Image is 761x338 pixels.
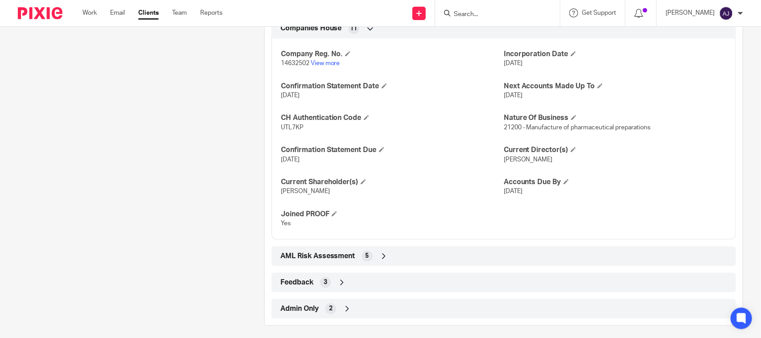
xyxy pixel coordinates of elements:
span: AML Risk Assessment [280,251,355,261]
a: Clients [138,8,159,17]
span: Companies House [280,24,342,33]
h4: Joined PROOF [281,210,504,219]
span: Yes [281,220,291,227]
h4: Current Shareholder(s) [281,177,504,187]
span: 21200 - Manufacture of pharmaceutical preparations [504,124,651,131]
h4: Company Reg. No. [281,49,504,59]
span: Get Support [582,10,616,16]
h4: Incorporation Date [504,49,727,59]
h4: Confirmation Statement Due [281,145,504,155]
a: Email [110,8,125,17]
span: [PERSON_NAME] [281,188,330,194]
h4: Next Accounts Made Up To [504,82,727,91]
span: 3 [324,278,327,287]
h4: Accounts Due By [504,177,727,187]
h4: Current Director(s) [504,145,727,155]
h4: Confirmation Statement Date [281,82,504,91]
span: 11 [350,24,358,33]
span: [PERSON_NAME] [504,157,553,163]
span: [DATE] [281,157,300,163]
a: View more [311,60,340,66]
h4: CH Authentication Code [281,113,504,123]
span: Feedback [280,278,313,287]
span: 14632502 [281,60,309,66]
a: Team [172,8,187,17]
a: Work [82,8,97,17]
p: [PERSON_NAME] [666,8,715,17]
input: Search [453,11,533,19]
span: [DATE] [504,92,522,99]
span: [DATE] [504,188,522,194]
span: [DATE] [281,92,300,99]
a: Reports [200,8,222,17]
span: 2 [329,304,333,313]
img: svg%3E [719,6,733,21]
span: Admin Only [280,304,319,313]
span: UTL7KP [281,124,304,131]
span: 5 [366,251,369,260]
span: [DATE] [504,60,522,66]
img: Pixie [18,7,62,19]
h4: Nature Of Business [504,113,727,123]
